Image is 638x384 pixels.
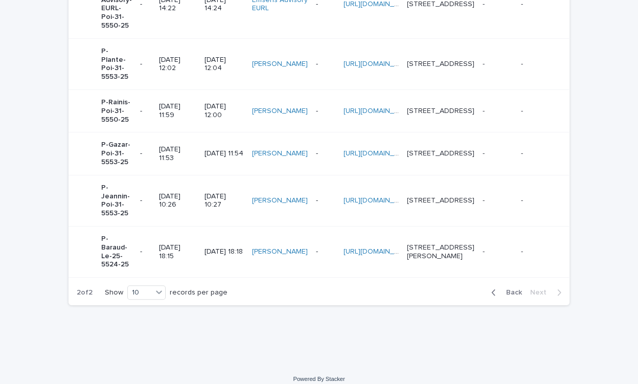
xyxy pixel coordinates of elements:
[101,184,132,218] p: P-Jeannin-Poi-31-5553-25
[483,147,487,158] p: -
[101,235,132,269] p: P-Baraud-Le-25-5524-25
[500,289,522,296] span: Back
[521,58,525,69] p: -
[293,376,345,382] a: Powered By Stacker
[521,147,525,158] p: -
[407,149,474,158] p: [STREET_ADDRESS]
[483,194,487,205] p: -
[140,149,151,158] p: -
[344,107,416,115] a: [URL][DOMAIN_NAME]
[204,149,243,158] p: [DATE] 11:54
[344,1,416,8] a: [URL][DOMAIN_NAME]
[204,102,243,120] p: [DATE] 12:00
[101,98,132,124] p: P-Rainis-Poi-31-5550-25
[316,247,335,256] p: -
[140,107,151,116] p: -
[204,192,243,210] p: [DATE] 10:27
[521,245,525,256] p: -
[521,194,525,205] p: -
[105,288,123,297] p: Show
[252,247,308,256] a: [PERSON_NAME]
[159,243,196,261] p: [DATE] 18:15
[69,280,101,305] p: 2 of 2
[483,288,526,297] button: Back
[483,245,487,256] p: -
[483,105,487,116] p: -
[140,60,151,69] p: -
[316,107,335,116] p: -
[344,197,416,204] a: [URL][DOMAIN_NAME]
[140,247,151,256] p: -
[407,196,474,205] p: [STREET_ADDRESS]
[159,145,196,163] p: [DATE] 11:53
[483,58,487,69] p: -
[407,60,474,69] p: [STREET_ADDRESS]
[101,47,132,81] p: P-Plante-Poi-31-5553-25
[316,149,335,158] p: -
[252,196,308,205] a: [PERSON_NAME]
[407,107,474,116] p: [STREET_ADDRESS]
[526,288,569,297] button: Next
[159,102,196,120] p: [DATE] 11:59
[204,56,243,73] p: [DATE] 12:04
[101,141,132,166] p: P-Gazar-Poi-31-5553-25
[316,60,335,69] p: -
[344,60,416,67] a: [URL][DOMAIN_NAME]
[316,196,335,205] p: -
[128,287,152,298] div: 10
[530,289,553,296] span: Next
[159,56,196,73] p: [DATE] 12:02
[140,196,151,205] p: -
[407,243,474,261] p: [STREET_ADDRESS][PERSON_NAME]
[252,107,308,116] a: [PERSON_NAME]
[344,248,416,255] a: [URL][DOMAIN_NAME]
[170,288,227,297] p: records per page
[252,149,308,158] a: [PERSON_NAME]
[521,105,525,116] p: -
[204,247,243,256] p: [DATE] 18:18
[159,192,196,210] p: [DATE] 10:26
[252,60,308,69] a: [PERSON_NAME]
[344,150,416,157] a: [URL][DOMAIN_NAME]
